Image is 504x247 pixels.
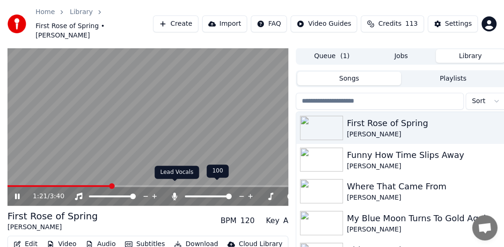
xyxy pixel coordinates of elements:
button: Jobs [366,49,436,63]
span: ( 1 ) [340,52,350,61]
div: [PERSON_NAME] [7,223,98,232]
div: First Rose of Spring [347,117,502,130]
span: 3:40 [50,192,64,201]
div: Open chat [472,215,497,240]
img: youka [7,15,26,33]
span: First Rose of Spring • [PERSON_NAME] [36,22,153,40]
div: BPM [220,215,236,226]
button: Songs [297,72,401,85]
button: Import [202,15,247,32]
div: My Blue Moon Turns To Gold Again [347,212,502,225]
div: [PERSON_NAME] [347,225,502,234]
button: Create [153,15,198,32]
div: 100 [207,165,229,178]
div: 120 [240,215,255,226]
div: Settings [445,19,472,29]
div: Where That Came From [347,180,502,193]
div: First Rose of Spring [7,210,98,223]
nav: breadcrumb [36,7,153,40]
div: [PERSON_NAME] [347,193,502,202]
button: Settings [428,15,478,32]
div: Lead Vocals [154,166,199,179]
div: / [33,192,55,201]
button: FAQ [251,15,287,32]
button: Queue [297,49,366,63]
div: A [283,215,288,226]
div: [PERSON_NAME] [347,130,502,139]
span: Sort [472,97,485,106]
a: Library [70,7,93,17]
span: 113 [405,19,418,29]
div: Key [266,215,279,226]
div: Funny How Time Slips Away [347,149,502,162]
div: [PERSON_NAME] [347,162,502,171]
span: 1:21 [33,192,47,201]
span: Credits [378,19,401,29]
a: Home [36,7,55,17]
button: Credits113 [361,15,424,32]
button: Video Guides [291,15,357,32]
